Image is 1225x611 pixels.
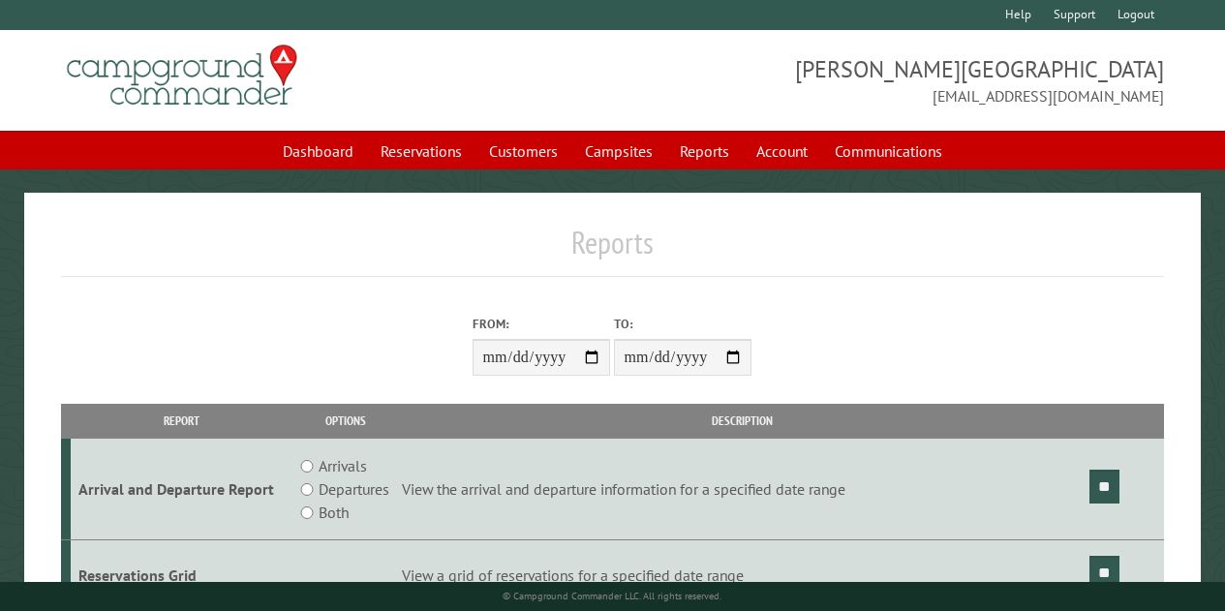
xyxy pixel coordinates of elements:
[319,454,367,477] label: Arrivals
[61,224,1164,277] h1: Reports
[399,540,1087,611] td: View a grid of reservations for a specified date range
[319,477,389,501] label: Departures
[71,540,291,611] td: Reservations Grid
[61,38,303,113] img: Campground Commander
[71,404,291,438] th: Report
[573,133,664,169] a: Campsites
[473,315,610,333] label: From:
[271,133,365,169] a: Dashboard
[668,133,741,169] a: Reports
[399,439,1087,540] td: View the arrival and departure information for a specified date range
[369,133,474,169] a: Reservations
[477,133,569,169] a: Customers
[614,315,751,333] label: To:
[503,590,721,602] small: © Campground Commander LLC. All rights reserved.
[399,404,1087,438] th: Description
[823,133,954,169] a: Communications
[71,439,291,540] td: Arrival and Departure Report
[745,133,819,169] a: Account
[319,501,349,524] label: Both
[291,404,399,438] th: Options
[613,53,1164,107] span: [PERSON_NAME][GEOGRAPHIC_DATA] [EMAIL_ADDRESS][DOMAIN_NAME]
